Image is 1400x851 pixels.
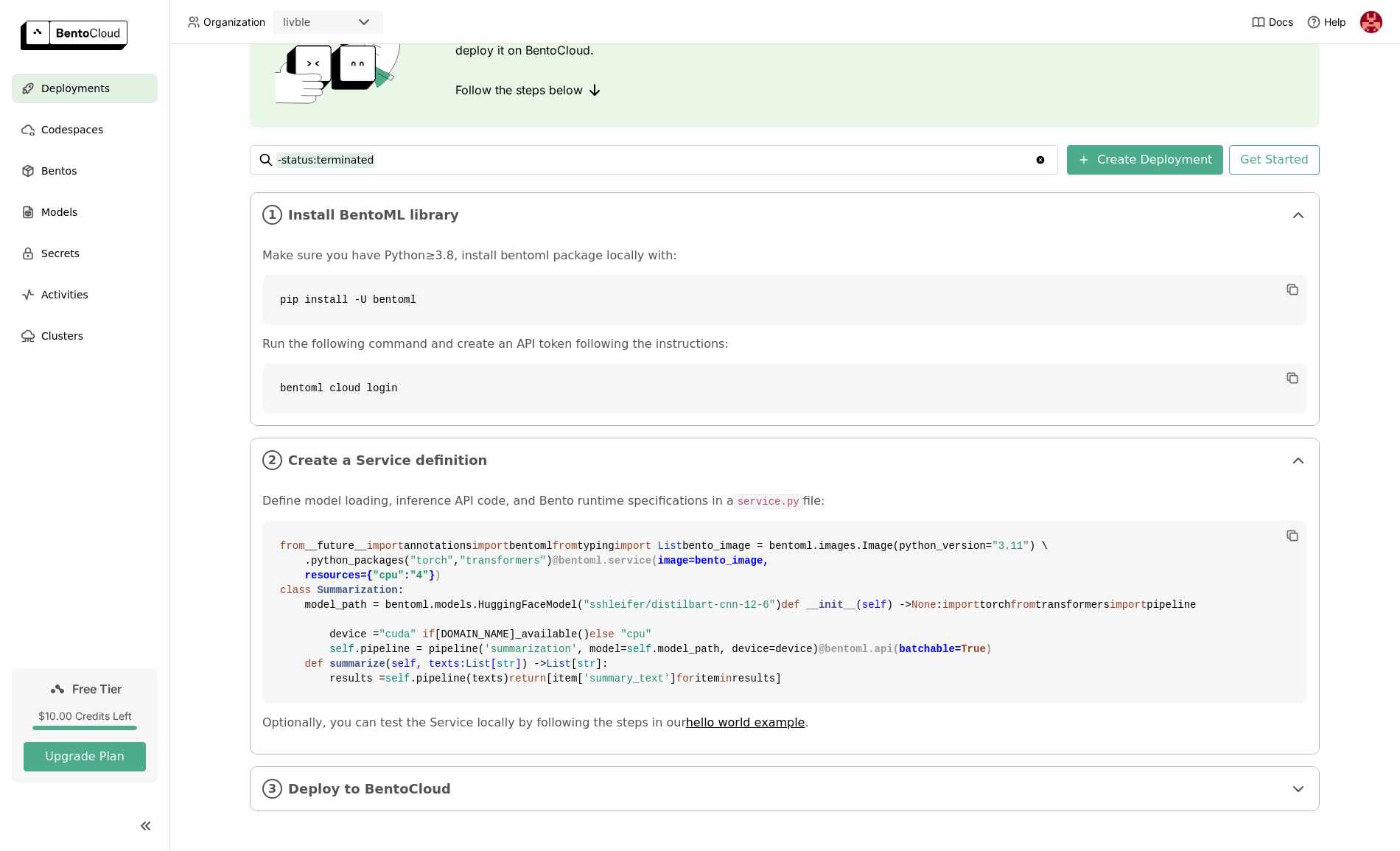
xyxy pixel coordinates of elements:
[262,521,1307,704] code: __future__ annotations bentoml typing bento_image = bentoml.images.Image(python_version= ) \ .pyt...
[276,148,1035,172] input: Search
[317,584,397,596] span: Summarization
[992,540,1029,552] span: "3.11"
[12,280,158,309] a: Activities
[12,239,158,268] a: Secrets
[262,275,1307,325] code: pip install -U bentoml
[1324,15,1346,29] span: Help
[41,286,88,304] span: Activities
[280,540,305,552] span: from
[577,658,595,670] span: str
[942,599,979,611] span: import
[1110,599,1147,611] span: import
[1269,15,1293,29] span: Docs
[484,643,577,655] span: 'summarization'
[41,245,80,262] span: Secrets
[41,121,103,139] span: Codespaces
[472,540,508,552] span: import
[262,494,1307,509] p: Define model loading, inference API code, and Bento runtime specifications in a file:
[782,599,800,611] span: def
[251,767,1319,810] div: 3Deploy to BentoCloud
[509,673,546,684] span: return
[1035,154,1046,166] svg: Clear value
[262,715,1307,730] p: Optionally, you can test the Service locally by following the steps in our .
[12,156,158,186] a: Bentos
[1306,15,1346,29] div: Help
[12,115,158,144] a: Codespaces
[553,540,578,552] span: from
[24,710,146,723] div: $10.00 Credits Left
[734,494,803,509] code: service.py
[546,658,571,670] span: List
[497,658,515,670] span: str
[899,643,986,655] span: batchable=
[627,643,652,655] span: self
[686,715,805,729] a: hello world example
[41,162,77,180] span: Bentos
[379,628,416,640] span: "cuda"
[41,327,83,345] span: Clusters
[12,74,158,103] a: Deployments
[288,207,1284,223] span: Install BentoML library
[12,668,158,783] a: Free Tier$10.00 Credits LeftUpgrade Plan
[262,248,1307,263] p: Make sure you have Python≥3.8, install bentoml package locally with:
[676,673,695,684] span: for
[584,673,671,684] span: 'summary_text'
[385,673,410,684] span: self
[283,15,310,29] div: livble
[12,321,158,351] a: Clusters
[1229,145,1320,175] button: Get Started
[410,570,428,581] span: "4"
[615,540,651,552] span: import
[620,628,651,640] span: "cpu"
[911,599,937,611] span: None
[1251,15,1293,29] a: Docs
[329,643,354,655] span: self
[961,643,986,655] span: True
[24,742,146,771] button: Upgrade Plan
[41,80,110,97] span: Deployments
[312,15,313,30] input: Selected livble.
[862,599,887,611] span: self
[373,570,404,581] span: "cpu"
[262,205,282,225] i: 1
[72,682,122,696] span: Free Tier
[203,15,265,29] span: Organization
[251,438,1319,482] div: 2Create a Service definition
[460,555,547,567] span: "transformers"
[806,599,855,611] span: __init__
[280,584,311,596] span: class
[262,450,282,470] i: 2
[21,21,127,50] img: logo
[329,658,385,670] span: summarize
[422,628,435,640] span: if
[1010,599,1035,611] span: from
[262,363,1307,413] code: bentoml cloud login
[262,337,1307,351] p: Run the following command and create an API token following the instructions:
[288,452,1284,469] span: Create a Service definition
[410,555,453,567] span: "torch"
[584,599,775,611] span: "sshleifer/distilbart-cnn-12-6"
[1360,11,1382,33] img: Uri Vinetz
[391,658,521,670] span: self, texts: [ ]
[41,203,77,221] span: Models
[367,540,404,552] span: import
[466,658,491,670] span: List
[305,658,323,670] span: def
[251,193,1319,237] div: 1Install BentoML library
[589,628,615,640] span: else
[12,197,158,227] a: Models
[819,643,992,655] span: @bentoml.api( )
[1067,145,1223,175] button: Create Deployment
[658,540,683,552] span: List
[262,779,282,799] i: 3
[720,673,732,684] span: in
[288,781,1284,797] span: Deploy to BentoCloud
[455,83,583,97] span: Follow the steps below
